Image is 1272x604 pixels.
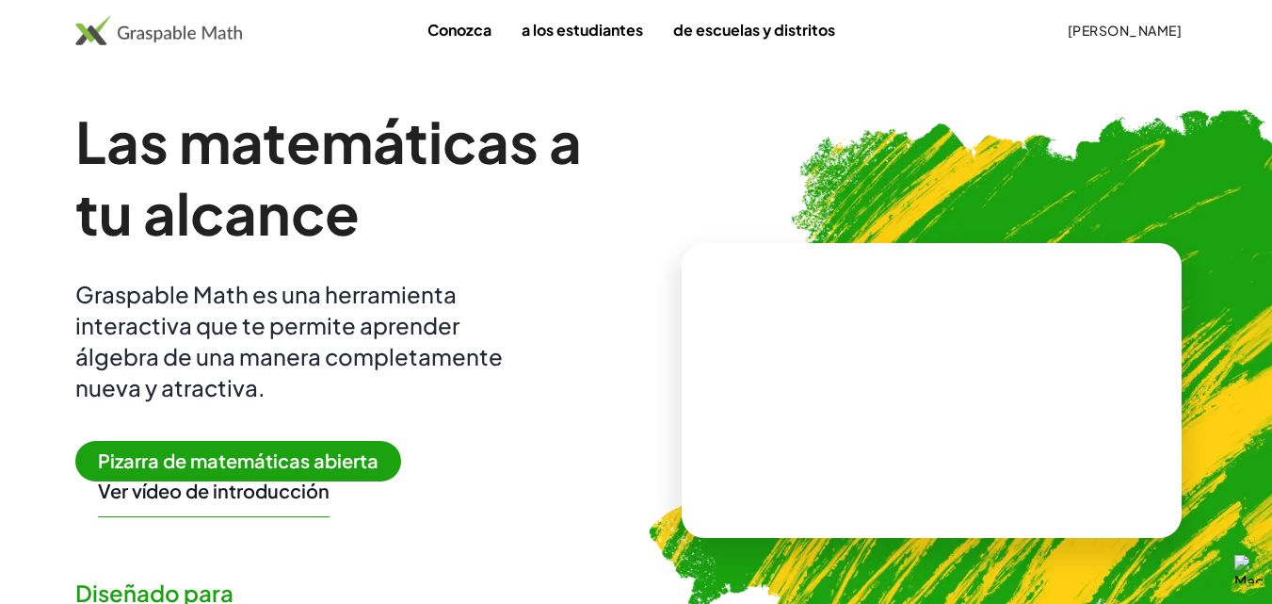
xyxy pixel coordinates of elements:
font: Conozca [427,20,491,40]
font: a los estudiantes [522,20,643,40]
font: Ver vídeo de introducción [98,479,330,502]
font: Las matemáticas a tu alcance [75,106,582,248]
a: a los estudiantes [507,12,658,47]
video: ¿Qué es esto? Es notación matemática dinámica. Esta notación desempeña un papel fundamental en có... [790,319,1072,461]
a: Conozca [412,12,507,47]
font: Pizarra de matemáticas abierta [98,449,378,472]
a: Pizarra de matemáticas abierta [75,452,416,472]
font: [PERSON_NAME] [1068,22,1182,39]
font: de escuelas y distritos [673,20,835,40]
button: Ver vídeo de introducción [98,479,330,503]
font: Graspable Math es una herramienta interactiva que te permite aprender álgebra de una manera compl... [75,280,503,401]
a: de escuelas y distritos [658,12,850,47]
button: [PERSON_NAME] [1052,13,1197,47]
